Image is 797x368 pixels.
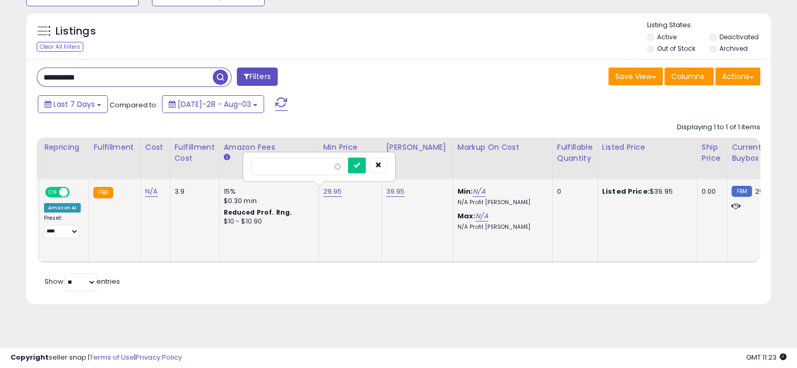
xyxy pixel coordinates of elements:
[715,68,760,85] button: Actions
[10,352,49,362] strong: Copyright
[657,32,676,41] label: Active
[732,186,752,197] small: FBM
[56,24,96,39] h5: Listings
[557,187,589,196] div: 0
[46,188,59,197] span: ON
[608,68,663,85] button: Save View
[224,153,230,162] small: Amazon Fees.
[323,186,342,197] a: 29.95
[473,186,485,197] a: N/A
[224,217,311,226] div: $10 - $10.90
[702,142,723,164] div: Ship Price
[93,142,136,153] div: Fulfillment
[732,142,785,164] div: Current Buybox Price
[557,142,593,164] div: Fulfillable Quantity
[110,100,158,110] span: Compared to:
[44,203,81,213] div: Amazon AI
[10,353,182,363] div: seller snap | |
[145,142,166,153] div: Cost
[68,188,85,197] span: OFF
[224,142,314,153] div: Amazon Fees
[53,99,95,109] span: Last 7 Days
[38,95,108,113] button: Last 7 Days
[224,187,311,196] div: 15%
[647,20,771,30] p: Listing States:
[224,208,292,217] b: Reduced Prof. Rng.
[755,186,771,196] span: 29.19
[453,138,552,179] th: The percentage added to the cost of goods (COGS) that forms the calculator for Min & Max prices.
[178,99,251,109] span: [DATE]-28 - Aug-03
[671,71,704,82] span: Columns
[44,215,81,238] div: Preset:
[237,68,278,86] button: Filters
[457,142,548,153] div: Markup on Cost
[90,352,134,362] a: Terms of Use
[162,95,264,113] button: [DATE]-28 - Aug-03
[457,211,476,221] b: Max:
[475,211,488,221] a: N/A
[174,187,211,196] div: 3.9
[719,44,747,53] label: Archived
[386,142,449,153] div: [PERSON_NAME]
[664,68,714,85] button: Columns
[657,44,695,53] label: Out of Stock
[93,187,113,198] small: FBA
[457,199,544,206] p: N/A Profit [PERSON_NAME]
[45,276,120,286] span: Show: entries
[719,32,758,41] label: Deactivated
[145,186,158,197] a: N/A
[457,186,473,196] b: Min:
[602,187,689,196] div: $39.95
[602,142,693,153] div: Listed Price
[174,142,215,164] div: Fulfillment Cost
[136,352,182,362] a: Privacy Policy
[44,142,84,153] div: Repricing
[602,186,650,196] b: Listed Price:
[323,142,377,153] div: Min Price
[37,42,83,52] div: Clear All Filters
[746,352,787,362] span: 2025-08-12 11:23 GMT
[677,122,760,132] div: Displaying 1 to 1 of 1 items
[457,224,544,231] p: N/A Profit [PERSON_NAME]
[702,187,719,196] div: 0.00
[224,196,311,206] div: $0.30 min
[386,186,405,197] a: 39.95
